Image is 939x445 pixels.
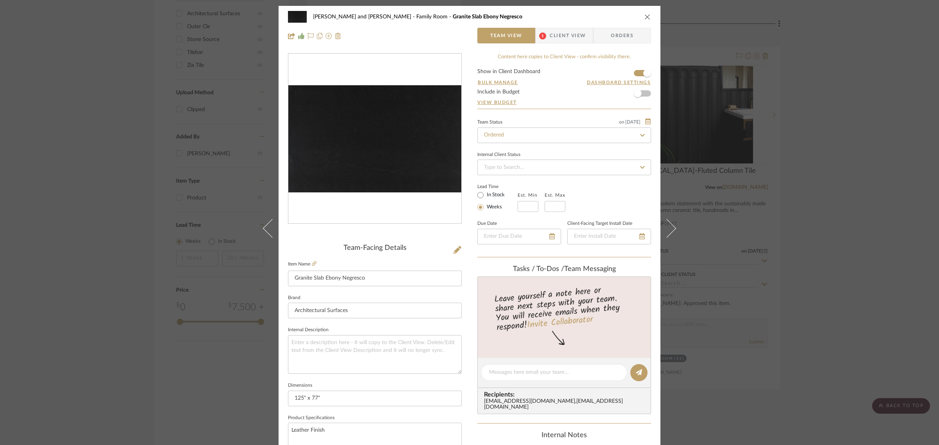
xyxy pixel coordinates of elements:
mat-radio-group: Select item type [477,190,518,212]
input: Type to Search… [477,127,651,143]
span: Recipients: [484,391,648,398]
input: Enter Install Date [567,229,651,244]
label: Dimensions [288,384,312,388]
input: Enter Brand [288,303,462,318]
div: team Messaging [477,265,651,274]
label: Weeks [485,204,502,211]
img: 208df796-5c33-46e0-b3db-021a47c4c48e_48x40.jpg [288,9,307,25]
div: Team Status [477,120,502,124]
label: Product Specifications [288,416,335,420]
img: 208df796-5c33-46e0-b3db-021a47c4c48e_436x436.jpg [288,85,461,192]
button: Bulk Manage [477,79,518,86]
a: Invite Collaborator [527,313,594,332]
span: on [619,120,624,124]
input: Type to Search… [477,160,651,175]
div: Internal Client Status [477,153,520,157]
div: Team-Facing Details [288,244,462,253]
div: [EMAIL_ADDRESS][DOMAIN_NAME] , [EMAIL_ADDRESS][DOMAIN_NAME] [484,398,648,411]
div: Leave yourself a note here or share next steps with your team. You will receive emails when they ... [477,282,652,334]
button: close [644,13,651,20]
span: Granite Slab Ebony Negresco [453,14,522,20]
span: Tasks / To-Dos / [513,266,564,273]
span: Team View [490,28,522,43]
span: [PERSON_NAME] and [PERSON_NAME] [313,14,416,20]
span: Orders [602,28,642,43]
div: 0 [288,85,461,192]
input: Enter the dimensions of this item [288,391,462,406]
input: Enter Due Date [477,229,561,244]
label: Brand [288,296,300,300]
a: View Budget [477,99,651,106]
img: Remove from project [335,33,341,39]
span: [DATE] [624,119,641,125]
span: 1 [539,32,546,39]
div: Content here copies to Client View - confirm visibility there. [477,53,651,61]
label: Est. Max [545,192,565,198]
span: Client View [550,28,586,43]
label: Item Name [288,261,317,267]
label: Client-Facing Target Install Date [567,222,632,226]
label: Internal Description [288,328,329,332]
label: Est. Min [518,192,538,198]
span: Family Room [416,14,453,20]
label: In Stock [485,192,505,199]
label: Due Date [477,222,497,226]
button: Dashboard Settings [586,79,651,86]
div: Internal Notes [477,431,651,440]
input: Enter Item Name [288,271,462,286]
label: Lead Time [477,183,518,190]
